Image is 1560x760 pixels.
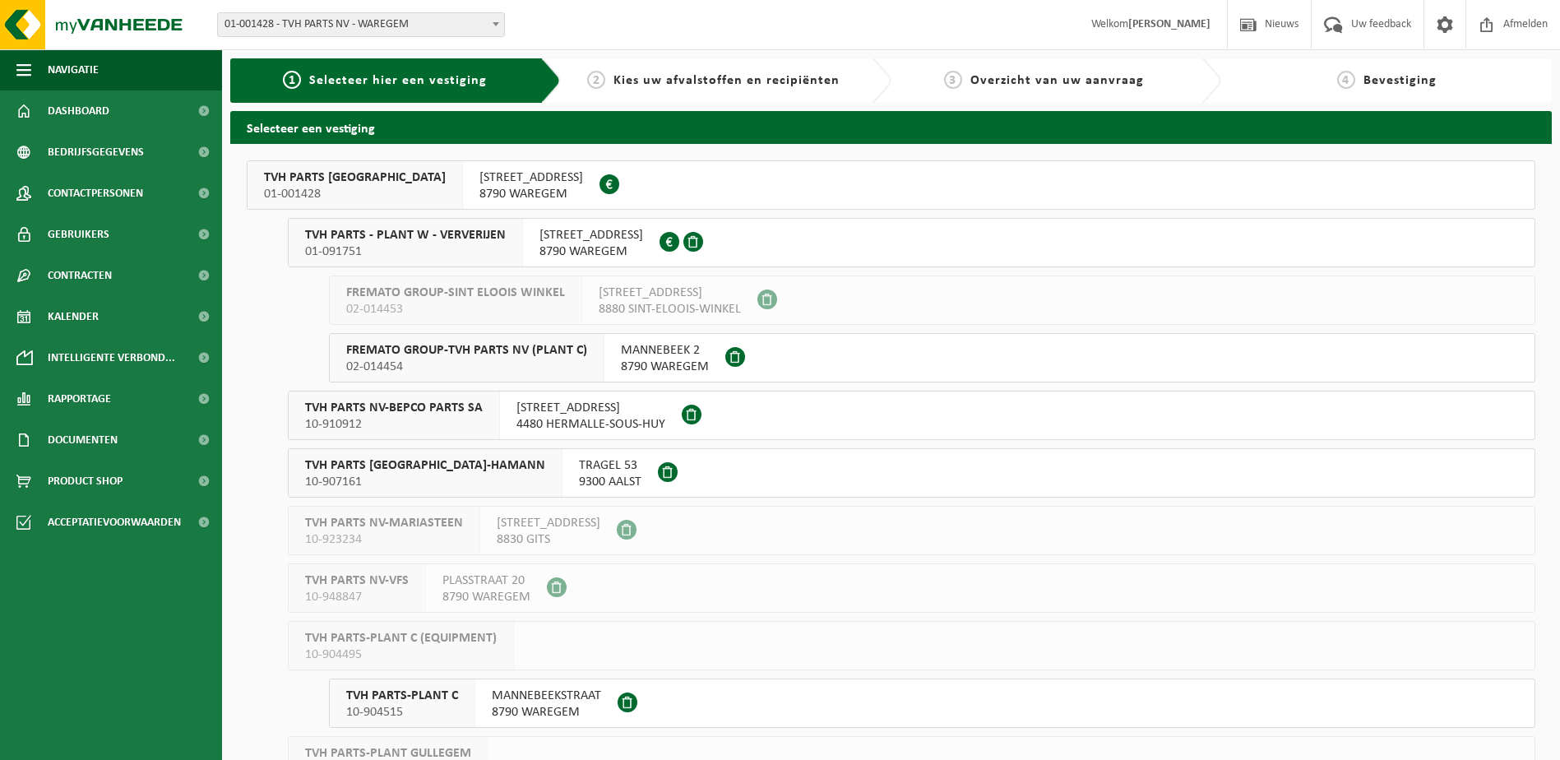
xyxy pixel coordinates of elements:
span: TVH PARTS [GEOGRAPHIC_DATA] [264,169,446,186]
span: Contracten [48,255,112,296]
span: Intelligente verbond... [48,337,175,378]
span: 02-014454 [346,359,587,375]
span: MANNEBEEKSTRAAT [492,688,601,704]
button: TVH PARTS [GEOGRAPHIC_DATA] 01-001428 [STREET_ADDRESS]8790 WAREGEM [247,160,1535,210]
span: 4480 HERMALLE-SOUS-HUY [516,416,665,433]
span: Contactpersonen [48,173,143,214]
span: Bedrijfsgegevens [48,132,144,173]
span: TVH PARTS NV-VFS [305,572,409,589]
span: [STREET_ADDRESS] [599,285,741,301]
span: 1 [283,71,301,89]
span: 8790 WAREGEM [492,704,601,721]
span: FREMATO GROUP-SINT ELOOIS WINKEL [346,285,565,301]
span: 4 [1337,71,1355,89]
button: TVH PARTS [GEOGRAPHIC_DATA]-HAMANN 10-907161 TRAGEL 539300 AALST [288,448,1535,498]
span: [STREET_ADDRESS] [516,400,665,416]
span: PLASSTRAAT 20 [442,572,530,589]
span: 10-910912 [305,416,483,433]
span: TVH PARTS NV-MARIASTEEN [305,515,463,531]
span: 01-091751 [305,243,506,260]
h2: Selecteer een vestiging [230,111,1552,143]
span: Kalender [48,296,99,337]
button: TVH PARTS NV-BEPCO PARTS SA 10-910912 [STREET_ADDRESS]4480 HERMALLE-SOUS-HUY [288,391,1535,440]
span: [STREET_ADDRESS] [479,169,583,186]
span: [STREET_ADDRESS] [539,227,643,243]
span: 10-923234 [305,531,463,548]
span: 8790 WAREGEM [479,186,583,202]
span: FREMATO GROUP-TVH PARTS NV (PLANT C) [346,342,587,359]
span: TVH PARTS NV-BEPCO PARTS SA [305,400,483,416]
span: TVH PARTS - PLANT W - VERVERIJEN [305,227,506,243]
span: Dashboard [48,90,109,132]
span: 02-014453 [346,301,565,317]
span: Navigatie [48,49,99,90]
span: 2 [587,71,605,89]
strong: [PERSON_NAME] [1128,18,1211,30]
span: Rapportage [48,378,111,419]
span: Gebruikers [48,214,109,255]
span: TRAGEL 53 [579,457,641,474]
span: Overzicht van uw aanvraag [970,74,1144,87]
span: Selecteer hier een vestiging [309,74,487,87]
span: 8790 WAREGEM [442,589,530,605]
span: 10-907161 [305,474,545,490]
span: 10-948847 [305,589,409,605]
span: Documenten [48,419,118,461]
span: Product Shop [48,461,123,502]
button: FREMATO GROUP-TVH PARTS NV (PLANT C) 02-014454 MANNEBEEK 28790 WAREGEM [329,333,1535,382]
span: 10-904515 [346,704,458,721]
span: 8790 WAREGEM [621,359,709,375]
span: Bevestiging [1363,74,1437,87]
span: 8880 SINT-ELOOIS-WINKEL [599,301,741,317]
span: 8830 GITS [497,531,600,548]
button: TVH PARTS-PLANT C 10-904515 MANNEBEEKSTRAAT8790 WAREGEM [329,679,1535,728]
span: 8790 WAREGEM [539,243,643,260]
span: 3 [944,71,962,89]
span: Kies uw afvalstoffen en recipiënten [613,74,840,87]
span: [STREET_ADDRESS] [497,515,600,531]
span: Acceptatievoorwaarden [48,502,181,543]
span: 9300 AALST [579,474,641,490]
span: TVH PARTS-PLANT C [346,688,458,704]
span: 01-001428 - TVH PARTS NV - WAREGEM [217,12,505,37]
span: TVH PARTS [GEOGRAPHIC_DATA]-HAMANN [305,457,545,474]
span: 01-001428 [264,186,446,202]
span: 10-904495 [305,646,497,663]
span: MANNEBEEK 2 [621,342,709,359]
button: TVH PARTS - PLANT W - VERVERIJEN 01-091751 [STREET_ADDRESS]8790 WAREGEM [288,218,1535,267]
span: TVH PARTS-PLANT C (EQUIPMENT) [305,630,497,646]
span: 01-001428 - TVH PARTS NV - WAREGEM [218,13,504,36]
